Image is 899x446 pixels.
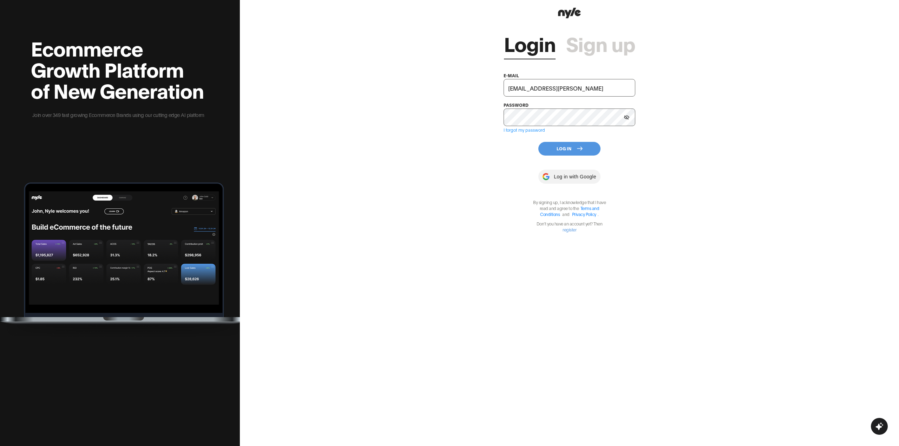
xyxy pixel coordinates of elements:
a: Terms and Conditions [540,205,599,217]
button: Log In [538,142,601,156]
button: Log in with Google [538,170,600,184]
a: Sign up [566,33,635,54]
h2: Ecommerce Growth Platform of New Generation [31,37,205,100]
p: By signing up, I acknowledge that I have read and agree to the . [529,199,610,217]
p: Join over 349 fast growing Ecommerce Brands using our cutting edge AI platform [31,111,205,119]
a: I forgot my password [504,127,545,132]
p: Don't you have an account yet? Then [529,221,610,232]
label: password [504,102,529,107]
a: Login [504,33,556,54]
span: and [560,211,571,217]
label: e-mail [504,73,519,78]
a: Privacy Policy [572,211,596,217]
a: register [563,227,576,232]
